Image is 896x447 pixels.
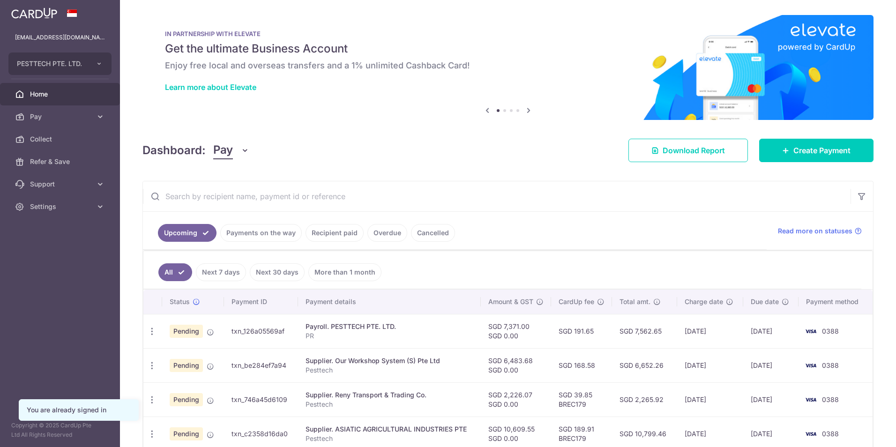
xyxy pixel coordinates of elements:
a: Recipient paid [306,224,364,242]
th: Payment ID [224,290,299,314]
span: Support [30,179,92,189]
span: Pay [213,142,233,159]
td: [DATE] [677,348,743,382]
span: Home [30,89,92,99]
th: Payment method [799,290,873,314]
span: Pending [170,393,203,406]
p: PR [306,331,473,341]
span: Settings [30,202,92,211]
a: Download Report [628,139,748,162]
span: Status [170,297,190,306]
span: 0388 [822,327,839,335]
span: PESTTECH PTE. LTD. [17,59,86,68]
img: Renovation banner [142,15,874,120]
img: Bank Card [801,428,820,440]
span: Pay [30,112,92,121]
td: [DATE] [743,314,799,348]
a: Upcoming [158,224,217,242]
h5: Get the ultimate Business Account [165,41,851,56]
td: txn_be284ef7a94 [224,348,299,382]
span: Due date [751,297,779,306]
td: [DATE] [743,382,799,417]
div: You are already signed in [27,405,131,415]
button: Pay [213,142,249,159]
td: SGD 2,226.07 SGD 0.00 [481,382,551,417]
span: Pending [170,427,203,440]
a: Learn more about Elevate [165,82,256,92]
div: Supplier. Our Workshop System (S) Pte Ltd [306,356,473,365]
span: Total amt. [620,297,650,306]
span: Download Report [663,145,725,156]
span: Amount & GST [488,297,533,306]
span: 0388 [822,430,839,438]
button: PESTTECH PTE. LTD. [8,52,112,75]
td: SGD 6,652.26 [612,348,678,382]
a: Payments on the way [220,224,302,242]
td: [DATE] [677,314,743,348]
a: Overdue [367,224,407,242]
img: Bank Card [801,326,820,337]
div: Payroll. PESTTECH PTE. LTD. [306,322,473,331]
a: Create Payment [759,139,874,162]
td: [DATE] [743,348,799,382]
td: SGD 191.65 [551,314,612,348]
a: Read more on statuses [778,226,862,236]
img: Bank Card [801,360,820,371]
td: txn_746a45d6109 [224,382,299,417]
p: Pesttech [306,434,473,443]
td: SGD 39.85 BREC179 [551,382,612,417]
td: [DATE] [677,382,743,417]
a: More than 1 month [308,263,381,281]
a: Cancelled [411,224,455,242]
td: SGD 2,265.92 [612,382,678,417]
p: IN PARTNERSHIP WITH ELEVATE [165,30,851,37]
td: SGD 7,371.00 SGD 0.00 [481,314,551,348]
span: Charge date [685,297,723,306]
span: 0388 [822,361,839,369]
span: Pending [170,359,203,372]
span: Refer & Save [30,157,92,166]
span: Read more on statuses [778,226,852,236]
input: Search by recipient name, payment id or reference [143,181,851,211]
div: Supplier. ASIATIC AGRICULTURAL INDUSTRIES PTE [306,425,473,434]
img: Bank Card [801,394,820,405]
img: CardUp [11,7,57,19]
span: Pending [170,325,203,338]
span: 0388 [822,395,839,403]
p: [EMAIL_ADDRESS][DOMAIN_NAME] [15,33,105,42]
p: Pesttech [306,365,473,375]
a: Next 30 days [250,263,305,281]
span: Create Payment [793,145,851,156]
a: All [158,263,192,281]
h6: Enjoy free local and overseas transfers and a 1% unlimited Cashback Card! [165,60,851,71]
td: SGD 168.58 [551,348,612,382]
div: Supplier. Reny Transport & Trading Co. [306,390,473,400]
td: SGD 6,483.68 SGD 0.00 [481,348,551,382]
span: Collect [30,134,92,144]
a: Next 7 days [196,263,246,281]
h4: Dashboard: [142,142,206,159]
td: txn_126a05569af [224,314,299,348]
th: Payment details [298,290,481,314]
span: CardUp fee [559,297,594,306]
td: SGD 7,562.65 [612,314,678,348]
p: Pesttech [306,400,473,409]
